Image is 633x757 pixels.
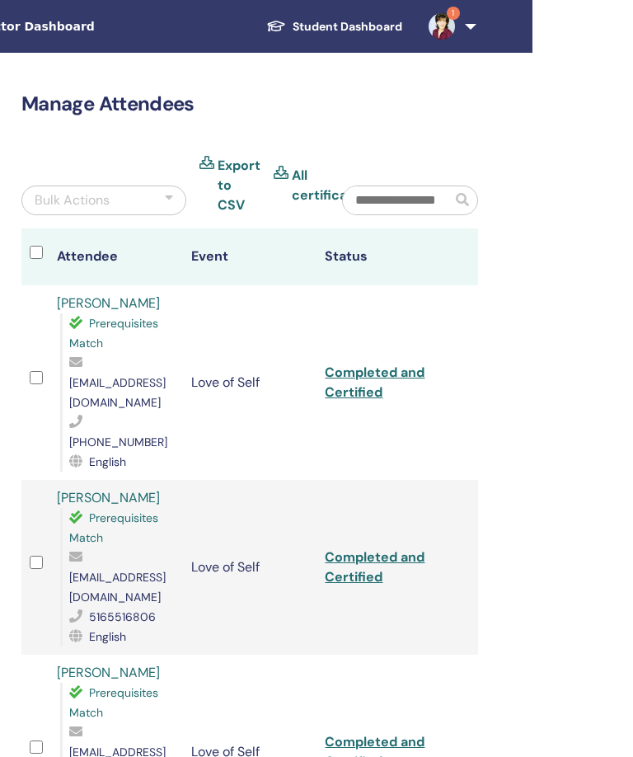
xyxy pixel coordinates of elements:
th: Status [316,228,451,285]
span: [PHONE_NUMBER] [69,435,167,449]
th: Event [183,228,317,285]
a: Completed and Certified [325,548,424,585]
span: 1 [447,7,460,20]
a: [PERSON_NAME] [57,489,160,506]
span: English [89,629,126,644]
td: Love of Self [183,285,317,480]
img: default.jpg [429,13,455,40]
span: [EMAIL_ADDRESS][DOMAIN_NAME] [69,570,166,604]
div: Bulk Actions [35,190,110,210]
span: English [89,454,126,469]
a: Export to CSV [218,156,260,215]
img: graduation-cap-white.svg [266,19,286,33]
span: Prerequisites Match [69,316,158,350]
a: Student Dashboard [253,12,415,42]
span: Prerequisites Match [69,510,158,545]
h2: Manage Attendees [21,92,478,116]
td: Love of Self [183,480,317,655]
a: Completed and Certified [325,364,424,401]
span: 5165516806 [89,609,156,624]
a: [PERSON_NAME] [57,664,160,681]
span: Prerequisites Match [69,685,158,720]
a: All certificates [292,166,368,205]
a: [PERSON_NAME] [57,294,160,312]
span: [EMAIL_ADDRESS][DOMAIN_NAME] [69,375,166,410]
th: Attendee [49,228,183,285]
